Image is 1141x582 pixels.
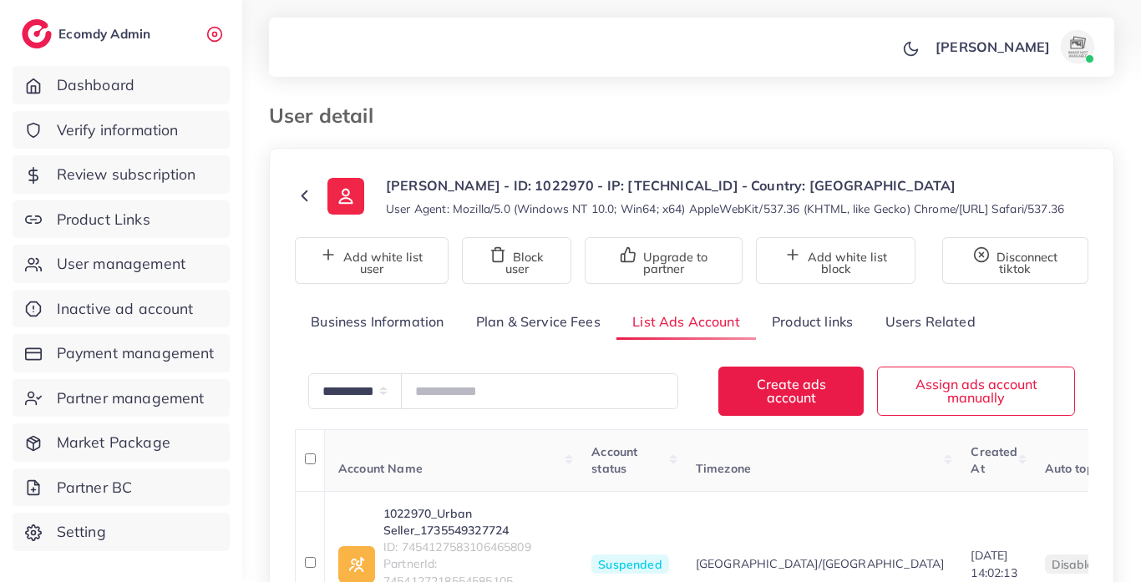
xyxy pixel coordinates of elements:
[327,178,364,215] img: ic-user-info.36bf1079.svg
[756,304,869,340] a: Product links
[57,253,185,275] span: User management
[696,555,945,572] span: [GEOGRAPHIC_DATA]/[GEOGRAPHIC_DATA]
[591,554,668,574] span: Suspended
[269,104,387,128] h3: User detail
[13,334,230,372] a: Payment management
[57,432,170,453] span: Market Package
[462,237,571,284] button: Block user
[57,119,179,141] span: Verify information
[13,111,230,149] a: Verify information
[383,539,565,555] span: ID: 7454127583106465809
[13,155,230,194] a: Review subscription
[1045,461,1114,476] span: Auto top-up
[971,548,1017,579] span: [DATE] 14:02:13
[57,387,205,409] span: Partner management
[756,237,915,284] button: Add white list block
[13,513,230,551] a: Setting
[386,175,1064,195] p: [PERSON_NAME] - ID: 1022970 - IP: [TECHNICAL_ID] - Country: [GEOGRAPHIC_DATA]
[57,477,133,498] span: Partner BC
[936,37,1050,57] p: [PERSON_NAME]
[13,290,230,328] a: Inactive ad account
[877,367,1075,416] button: Assign ads account manually
[13,245,230,283] a: User management
[13,468,230,507] a: Partner BC
[942,237,1088,284] button: Disconnect tiktok
[971,444,1017,476] span: Created At
[295,237,449,284] button: Add white list user
[1052,557,1094,572] span: disable
[386,200,1064,217] small: User Agent: Mozilla/5.0 (Windows NT 10.0; Win64; x64) AppleWebKit/537.36 (KHTML, like Gecko) Chro...
[57,521,106,543] span: Setting
[13,423,230,462] a: Market Package
[696,461,751,476] span: Timezone
[13,379,230,418] a: Partner management
[383,505,565,539] a: 1022970_Urban Seller_1735549327724
[869,304,991,340] a: Users Related
[591,444,637,476] span: Account status
[295,304,460,340] a: Business Information
[1061,30,1094,63] img: avatar
[585,237,743,284] button: Upgrade to partner
[57,342,215,364] span: Payment management
[57,298,194,320] span: Inactive ad account
[616,304,756,340] a: List Ads Account
[22,19,155,48] a: logoEcomdy Admin
[57,74,134,96] span: Dashboard
[338,461,423,476] span: Account Name
[926,30,1101,63] a: [PERSON_NAME]avatar
[460,304,616,340] a: Plan & Service Fees
[22,19,52,48] img: logo
[718,367,864,416] button: Create ads account
[57,164,196,185] span: Review subscription
[58,26,155,42] h2: Ecomdy Admin
[13,200,230,239] a: Product Links
[13,66,230,104] a: Dashboard
[57,209,150,230] span: Product Links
